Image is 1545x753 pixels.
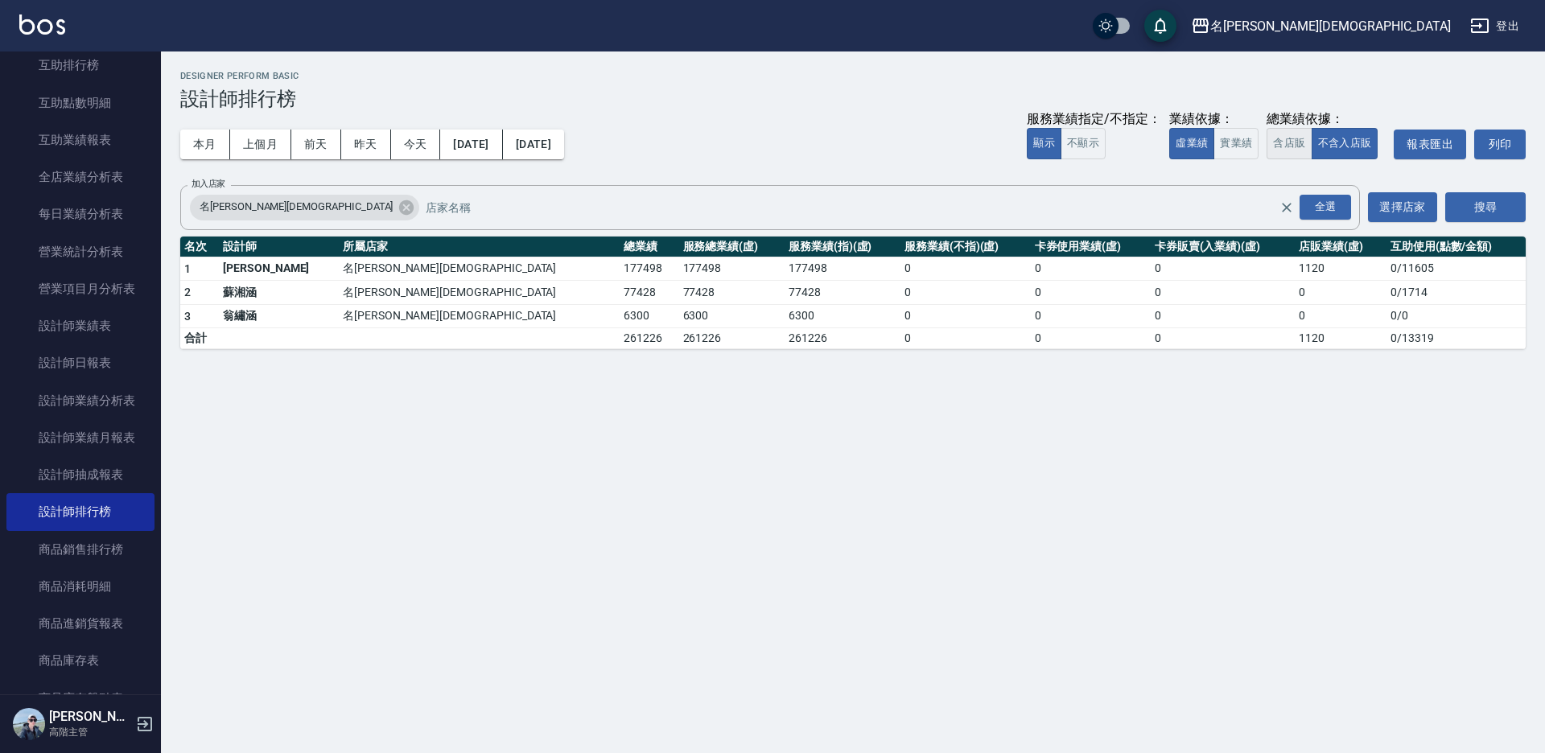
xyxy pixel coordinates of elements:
[900,281,1031,305] td: 0
[219,281,339,305] td: 蘇湘涵
[6,84,154,121] a: 互助點數明細
[785,328,900,349] td: 261226
[900,328,1031,349] td: 0
[184,286,191,298] span: 2
[180,130,230,159] button: 本月
[503,130,564,159] button: [DATE]
[219,304,339,328] td: 翁繡涵
[1445,192,1526,222] button: 搜尋
[339,237,620,257] th: 所屬店家
[1394,130,1466,159] a: 報表匯出
[6,456,154,493] a: 設計師抽成報表
[6,568,154,605] a: 商品消耗明細
[785,237,900,257] th: 服務業績(指)(虛)
[1464,11,1526,41] button: 登出
[339,257,620,281] td: 名[PERSON_NAME][DEMOGRAPHIC_DATA]
[1386,257,1526,281] td: 0 / 11605
[1169,128,1214,159] button: 虛業績
[19,14,65,35] img: Logo
[1151,237,1295,257] th: 卡券販賣(入業績)(虛)
[192,178,225,190] label: 加入店家
[6,195,154,232] a: 每日業績分析表
[785,281,900,305] td: 77428
[180,237,1526,350] table: a dense table
[1151,281,1295,305] td: 0
[6,307,154,344] a: 設計師業績表
[1474,130,1526,159] button: 列印
[1386,237,1526,257] th: 互助使用(點數/金額)
[1031,237,1151,257] th: 卡券使用業績(虛)
[1386,328,1526,349] td: 0 / 13319
[1031,281,1151,305] td: 0
[1027,128,1061,159] button: 顯示
[679,257,785,281] td: 177498
[391,130,441,159] button: 今天
[620,237,678,257] th: 總業績
[679,281,785,305] td: 77428
[190,199,402,215] span: 名[PERSON_NAME][DEMOGRAPHIC_DATA]
[1210,16,1451,36] div: 名[PERSON_NAME][DEMOGRAPHIC_DATA]
[13,708,45,740] img: Person
[620,304,678,328] td: 6300
[6,493,154,530] a: 設計師排行榜
[1312,128,1378,159] button: 不含入店販
[6,158,154,195] a: 全店業績分析表
[1027,111,1161,128] div: 服務業績指定/不指定：
[1031,328,1151,349] td: 0
[1031,304,1151,328] td: 0
[1151,257,1295,281] td: 0
[6,121,154,158] a: 互助業績報表
[291,130,341,159] button: 前天
[785,304,900,328] td: 6300
[49,709,131,725] h5: [PERSON_NAME]
[422,193,1308,221] input: 店家名稱
[49,725,131,739] p: 高階主管
[6,642,154,679] a: 商品庫存表
[679,304,785,328] td: 6300
[1295,328,1386,349] td: 1120
[1031,257,1151,281] td: 0
[1144,10,1176,42] button: save
[6,233,154,270] a: 營業統計分析表
[341,130,391,159] button: 昨天
[6,344,154,381] a: 設計師日報表
[1296,191,1354,223] button: Open
[230,130,291,159] button: 上個月
[620,281,678,305] td: 77428
[6,382,154,419] a: 設計師業績分析表
[219,257,339,281] td: [PERSON_NAME]
[6,605,154,642] a: 商品進銷貨報表
[1169,111,1259,128] div: 業績依據：
[1275,196,1298,219] button: Clear
[6,680,154,717] a: 商品庫存盤點表
[219,237,339,257] th: 設計師
[1295,304,1386,328] td: 0
[900,304,1031,328] td: 0
[1300,195,1351,220] div: 全選
[180,237,219,257] th: 名次
[180,328,219,349] td: 合計
[679,237,785,257] th: 服務總業績(虛)
[1386,304,1526,328] td: 0 / 0
[1295,257,1386,281] td: 1120
[900,257,1031,281] td: 0
[339,304,620,328] td: 名[PERSON_NAME][DEMOGRAPHIC_DATA]
[1267,111,1386,128] div: 總業績依據：
[1295,237,1386,257] th: 店販業績(虛)
[900,237,1031,257] th: 服務業績(不指)(虛)
[184,310,191,323] span: 3
[1061,128,1106,159] button: 不顯示
[1295,281,1386,305] td: 0
[679,328,785,349] td: 261226
[785,257,900,281] td: 177498
[6,419,154,456] a: 設計師業績月報表
[190,195,419,220] div: 名[PERSON_NAME][DEMOGRAPHIC_DATA]
[1368,192,1437,222] button: 選擇店家
[1213,128,1259,159] button: 實業績
[6,47,154,84] a: 互助排行榜
[1184,10,1457,43] button: 名[PERSON_NAME][DEMOGRAPHIC_DATA]
[6,531,154,568] a: 商品銷售排行榜
[6,270,154,307] a: 營業項目月分析表
[620,328,678,349] td: 261226
[1151,304,1295,328] td: 0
